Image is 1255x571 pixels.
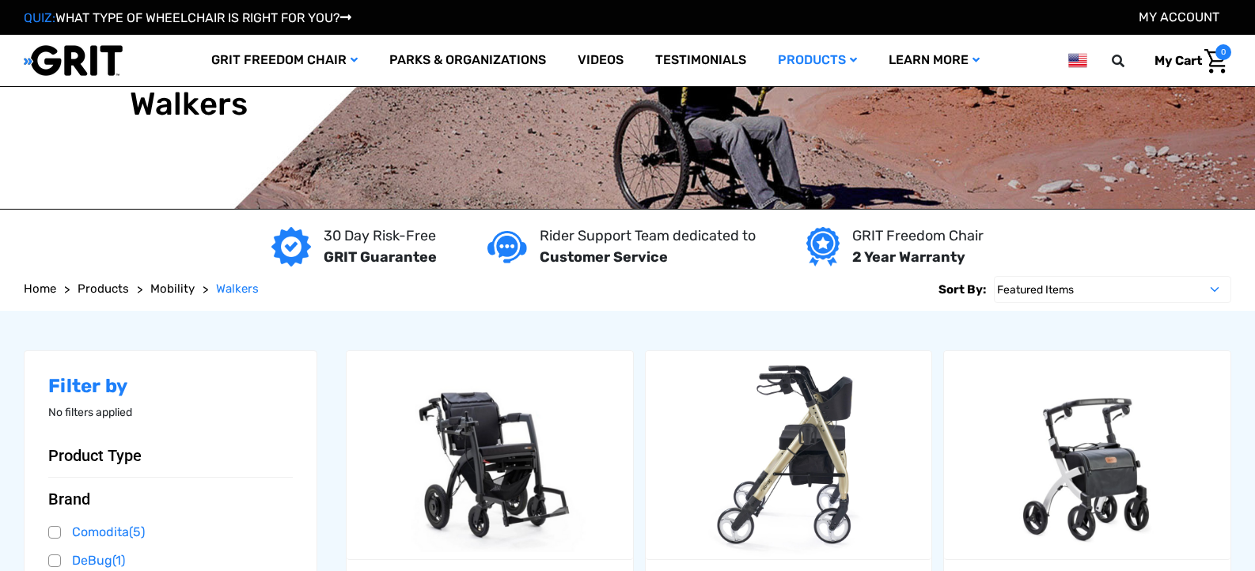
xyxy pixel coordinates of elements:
[216,282,259,296] span: Walkers
[78,280,129,298] a: Products
[78,282,129,296] span: Products
[271,227,311,267] img: GRIT Guarantee
[129,524,145,539] span: (5)
[24,10,55,25] span: QUIZ:
[1215,44,1231,60] span: 0
[646,351,932,558] a: Spazio Special Rollator (20" Seat) by Comodita,$490.00
[938,276,986,303] label: Sort By:
[216,280,259,298] a: Walkers
[373,35,562,86] a: Parks & Organizations
[646,351,932,558] img: Spazio Special Rollator (20" Seat) by Comodita
[24,10,351,25] a: QUIZ:WHAT TYPE OF WHEELCHAIR IS RIGHT FOR YOU?
[347,351,633,558] a: Rollz Motion Electric 2.0 - Rollator and Wheelchair,$3,990.00
[1119,44,1143,78] input: Search
[487,231,527,263] img: Customer service
[48,490,293,509] button: Brand
[944,351,1230,558] img: Rollz Flex Rollator
[48,446,142,465] span: Product Type
[540,225,756,247] p: Rider Support Team dedicated to
[24,280,56,298] a: Home
[806,227,839,267] img: Year warranty
[150,280,195,298] a: Mobility
[48,446,293,465] button: Product Type
[562,35,639,86] a: Videos
[540,248,668,266] strong: Customer Service
[852,225,984,247] p: GRIT Freedom Chair
[1143,44,1231,78] a: Cart with 0 items
[1068,51,1087,70] img: us.png
[944,351,1230,558] a: Rollz Flex Rollator,$719.00
[48,375,293,398] h2: Filter by
[1204,49,1227,74] img: Cart
[1139,9,1219,25] a: Account
[1155,53,1202,68] span: My Cart
[112,553,125,568] span: (1)
[150,282,195,296] span: Mobility
[24,282,56,296] span: Home
[48,404,293,421] p: No filters applied
[48,490,90,509] span: Brand
[873,35,995,86] a: Learn More
[639,35,762,86] a: Testimonials
[48,520,293,544] a: Comodita(5)
[762,35,873,86] a: Products
[195,35,373,86] a: GRIT Freedom Chair
[324,225,437,247] p: 30 Day Risk-Free
[852,248,965,266] strong: 2 Year Warranty
[347,351,633,558] img: Rollz Motion Electric 2.0 - Rollator and Wheelchair
[130,85,248,123] h1: Walkers
[24,44,123,77] img: GRIT All-Terrain Wheelchair and Mobility Equipment
[324,248,437,266] strong: GRIT Guarantee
